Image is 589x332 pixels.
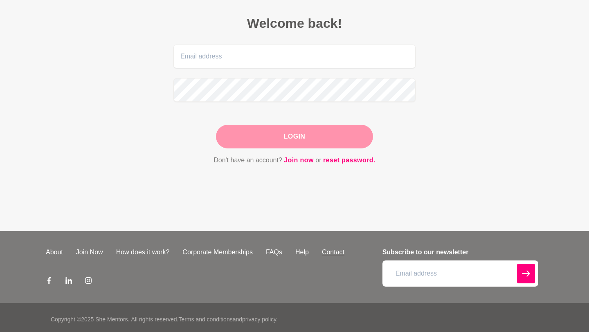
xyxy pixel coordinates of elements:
[173,15,416,31] h2: Welcome back!
[51,315,129,324] p: Copyright © 2025 She Mentors .
[323,155,375,166] a: reset password.
[315,247,351,257] a: Contact
[85,277,92,287] a: Instagram
[178,316,232,323] a: Terms and conditions
[110,247,176,257] a: How does it work?
[173,45,416,68] input: Email address
[176,247,259,257] a: Corporate Memberships
[382,260,538,287] input: Email address
[46,277,52,287] a: Facebook
[173,155,416,166] p: Don't have an account? or
[289,247,315,257] a: Help
[131,315,277,324] p: All rights reserved. and .
[65,277,72,287] a: LinkedIn
[284,155,314,166] a: Join now
[259,247,289,257] a: FAQs
[39,247,70,257] a: About
[382,247,538,257] h4: Subscribe to our newsletter
[70,247,110,257] a: Join Now
[242,316,276,323] a: privacy policy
